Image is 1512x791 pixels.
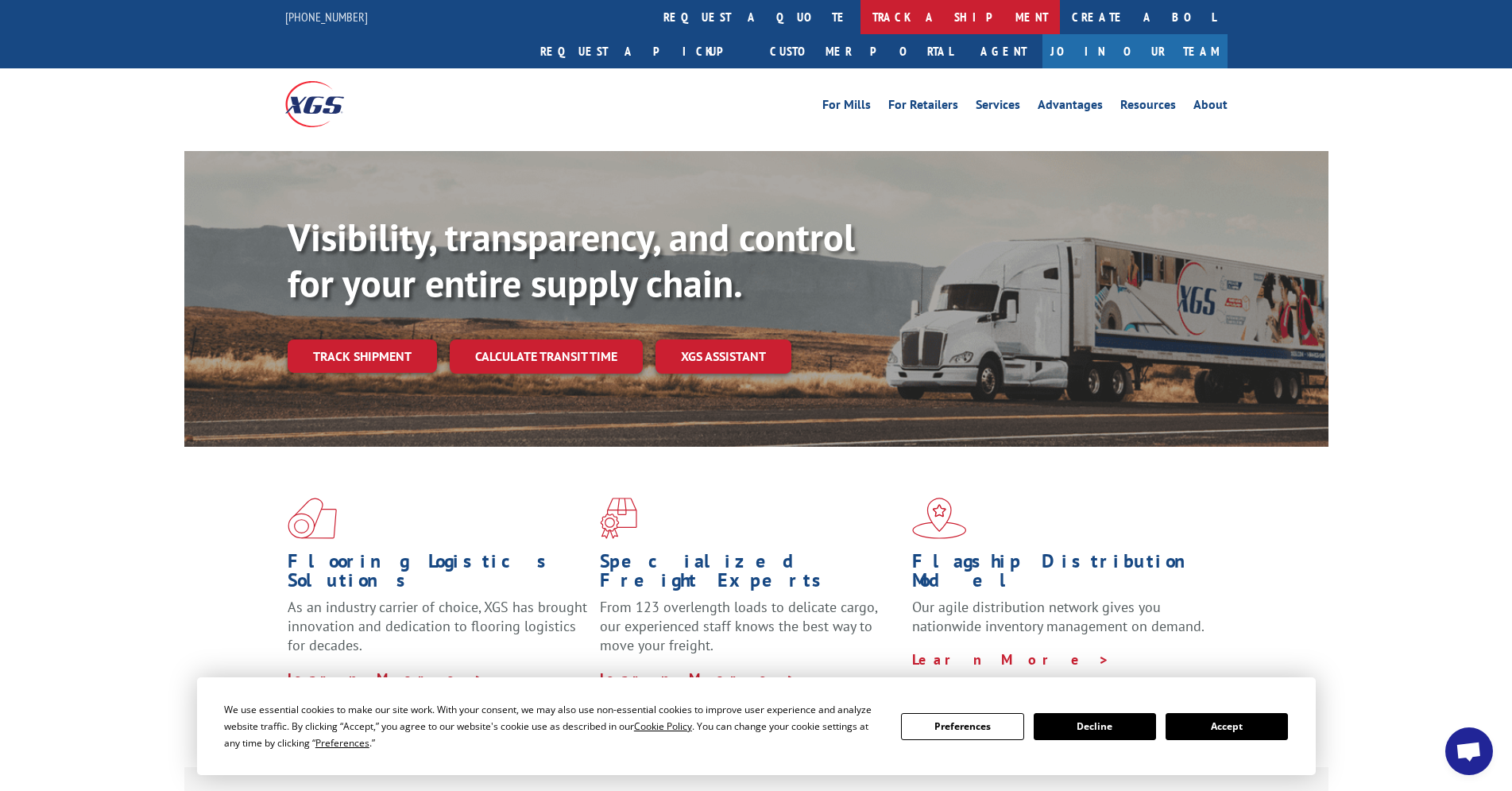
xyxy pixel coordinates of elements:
a: For Mills [822,99,871,116]
button: Accept [1166,713,1288,740]
button: Preferences [901,713,1023,740]
a: Customer Portal [758,34,965,68]
a: Resources [1120,99,1176,116]
b: Visibility, transparency, and control for your entire supply chain. [288,212,855,308]
a: Agent [965,34,1042,68]
a: Services [976,99,1020,116]
a: XGS ASSISTANT [655,339,791,374]
span: Preferences [315,736,369,750]
span: As an industry carrier of choice, XGS has brought innovation and dedication to flooring logistics... [288,598,587,654]
a: Advantages [1038,99,1103,116]
a: [PHONE_NUMBER] [285,9,368,25]
button: Decline [1034,713,1156,740]
h1: Flooring Logistics Solutions [288,552,588,598]
img: xgs-icon-flagship-distribution-model-red [912,498,967,539]
div: Cookie Consent Prompt [197,677,1316,775]
a: About [1193,99,1228,116]
div: We use essential cookies to make our site work. With your consent, we may also use non-essential ... [224,701,882,751]
a: Open chat [1445,727,1493,775]
p: From 123 overlength loads to delicate cargo, our experienced staff knows the best way to move you... [600,598,900,669]
h1: Flagship Distribution Model [912,552,1212,598]
a: Join Our Team [1042,34,1228,68]
span: Our agile distribution network gives you nationwide inventory management on demand. [912,598,1205,635]
a: Learn More > [600,669,798,688]
a: Track shipment [288,339,437,373]
a: Request a pickup [528,34,758,68]
h1: Specialized Freight Experts [600,552,900,598]
span: Cookie Policy [634,719,692,733]
img: xgs-icon-total-supply-chain-intelligence-red [288,498,337,539]
img: xgs-icon-focused-on-flooring-red [600,498,637,539]
a: Learn More > [912,650,1110,669]
a: Learn More > [288,669,485,688]
a: For Retailers [888,99,958,116]
a: Calculate transit time [450,339,643,374]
